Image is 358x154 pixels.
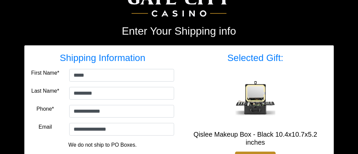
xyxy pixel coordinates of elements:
h3: Selected Gift: [184,52,327,64]
h3: Shipping Information [31,52,174,64]
label: First Name* [31,69,59,77]
label: Email [39,123,52,131]
img: Qislee Makeup Box - Black 10.4x10.7x5.2 inches [229,72,282,125]
p: We do not ship to PO Boxes. [36,141,169,149]
label: Phone* [37,105,54,113]
h2: Enter Your Shipping info [24,25,334,37]
label: Last Name* [31,87,59,95]
h5: Qislee Makeup Box - Black 10.4x10.7x5.2 inches [184,130,327,146]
